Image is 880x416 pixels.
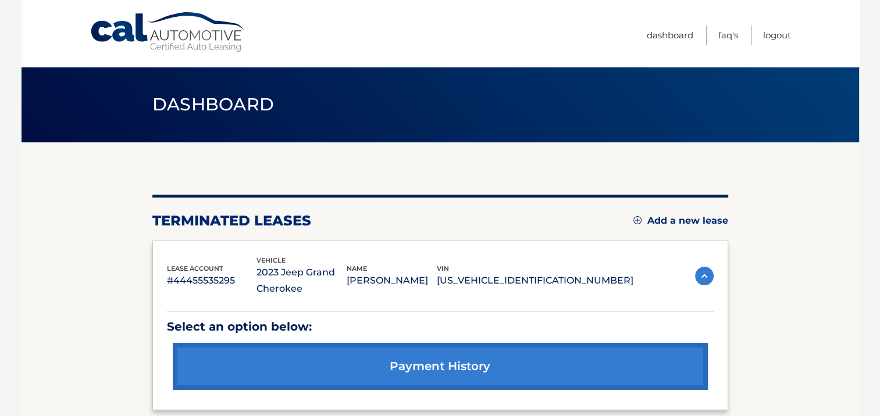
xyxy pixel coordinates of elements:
a: payment history [173,343,708,390]
span: lease account [167,264,223,272]
p: Select an option below: [167,317,714,337]
a: Logout [763,26,791,45]
span: name [347,264,367,272]
span: vehicle [256,256,286,264]
img: add.svg [633,216,642,224]
p: #44455535295 [167,272,257,289]
img: accordion-active.svg [695,267,714,285]
span: vin [437,264,449,272]
span: Dashboard [152,94,275,115]
a: Cal Automotive [90,12,247,53]
p: [PERSON_NAME] [347,272,437,289]
a: FAQ's [718,26,738,45]
a: Dashboard [647,26,693,45]
h2: terminated leases [152,212,311,229]
p: 2023 Jeep Grand Cherokee [256,264,347,297]
p: [US_VEHICLE_IDENTIFICATION_NUMBER] [437,272,633,289]
a: Add a new lease [633,215,728,227]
